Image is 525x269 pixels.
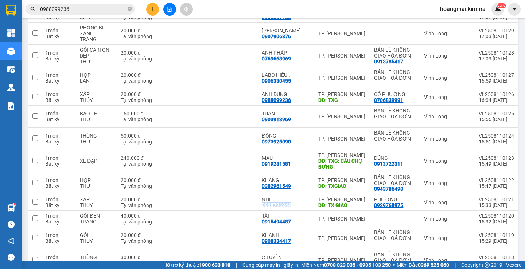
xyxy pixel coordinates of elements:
[262,97,291,103] div: 0988099236
[8,221,15,228] span: question-circle
[121,260,159,266] div: Tại văn phòng
[485,262,490,268] span: copyright
[146,3,159,16] button: plus
[318,91,367,97] div: TP. [PERSON_NAME]
[374,91,417,97] div: CÔ PHƯƠNG
[80,232,113,238] div: GÓI
[8,254,15,261] span: message
[262,213,311,219] div: TÀI
[80,254,113,260] div: THÙNG
[262,161,291,167] div: 0919281581
[80,72,113,78] div: HỘP
[374,59,403,64] div: 0913785417
[45,97,73,103] div: Bất kỳ
[121,33,159,39] div: Tại văn phòng
[121,133,159,139] div: 50.000 đ
[121,183,159,189] div: Tại văn phòng
[318,158,367,170] div: DĐ: TXG: CẦU CHỢ BƯNG
[301,261,391,269] span: Miền Nam
[374,252,417,263] div: BÁN LẺ KHÔNG GIAO HÓA ĐƠN
[479,254,514,260] div: VL2508110118
[80,133,113,139] div: THÙNG
[45,177,73,183] div: 1 món
[424,94,471,100] div: Vĩnh Long
[45,50,73,56] div: 1 món
[287,72,292,78] span: ...
[45,116,73,122] div: Bất kỳ
[374,197,417,202] div: PHƯƠNG
[479,155,514,161] div: VL2508110123
[128,6,132,13] span: close-circle
[80,177,113,183] div: HỘP
[45,155,73,161] div: 1 món
[184,7,189,12] span: aim
[80,91,113,97] div: XẤP
[80,78,113,84] div: LAN
[80,111,113,116] div: BAO FE
[242,261,299,269] span: Cung cấp máy in - giấy in:
[262,232,311,238] div: KHANH
[30,7,35,12] span: search
[424,75,471,81] div: Vĩnh Long
[7,47,15,55] img: warehouse-icon
[262,91,311,97] div: ANH DUNG
[374,47,417,59] div: BÁN LẺ KHÔNG GIAO HÓA ĐƠN
[45,219,73,225] div: Bất kỳ
[8,237,15,244] span: notification
[199,262,230,268] strong: 1900 633 818
[262,116,291,122] div: 0903913969
[80,219,113,225] div: TRANG
[262,28,311,33] div: KIM
[479,78,514,84] div: 16:59 [DATE]
[479,72,514,78] div: VL2508110127
[479,91,514,97] div: VL2508110126
[163,261,230,269] span: Hỗ trợ kỹ thuật:
[424,199,471,205] div: Vĩnh Long
[318,177,367,183] div: TP. [PERSON_NAME]
[14,203,16,205] sup: 1
[511,6,518,12] span: caret-down
[45,213,73,219] div: 1 món
[262,50,311,56] div: ANH PHÁP
[374,97,403,103] div: 0706839991
[318,75,367,81] div: TP. [PERSON_NAME]
[121,197,159,202] div: 20.000 đ
[80,25,113,36] div: PHONG BÌ XANH
[479,232,514,238] div: VL2508110119
[7,66,15,73] img: warehouse-icon
[424,235,471,241] div: Vĩnh Long
[374,202,403,208] div: 0939768975
[45,111,73,116] div: 1 món
[479,28,514,33] div: VL2508110129
[262,202,291,208] div: 0938726344
[45,139,73,145] div: Bất kỳ
[318,197,367,202] div: TP. [PERSON_NAME]
[479,161,514,167] div: 15:49 [DATE]
[479,238,514,244] div: 15:29 [DATE]
[80,36,113,42] div: TRANG
[45,91,73,97] div: 1 món
[393,264,395,266] span: ⚪️
[424,158,471,164] div: Vĩnh Long
[167,7,172,12] span: file-add
[7,84,15,91] img: warehouse-icon
[45,78,73,84] div: Bất kỳ
[262,139,291,145] div: 0973925090
[45,28,73,33] div: 1 món
[374,130,417,142] div: BÁN LẺ KHÔNG GIAO HÓA ĐƠN
[121,232,159,238] div: 20.000 đ
[45,260,73,266] div: Bất kỳ
[47,7,65,15] span: Nhận:
[479,197,514,202] div: VL2508110121
[318,136,367,142] div: TP. [PERSON_NAME]
[374,186,403,192] div: 0943786498
[397,261,449,269] span: Miền Bắc
[318,216,367,222] div: TP. [PERSON_NAME]
[479,213,514,219] div: VL2508110120
[45,238,73,244] div: Bất kỳ
[45,183,73,189] div: Bất kỳ
[80,260,113,266] div: THƯ
[318,53,367,59] div: TP. [PERSON_NAME]
[455,261,456,269] span: |
[80,213,113,219] div: GÓI ĐEN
